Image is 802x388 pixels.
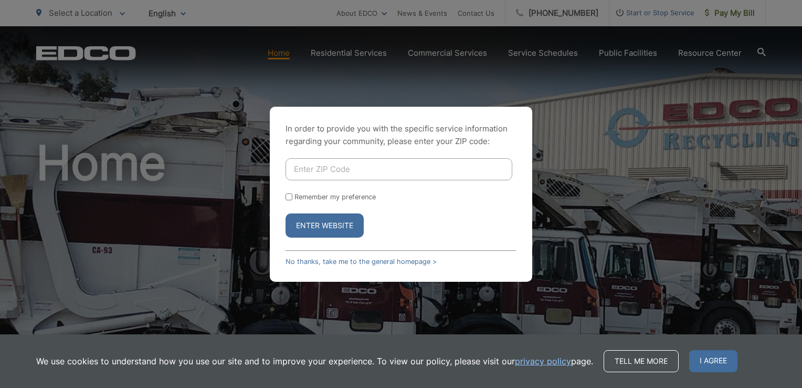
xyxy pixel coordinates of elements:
button: Enter Website [286,213,364,238]
a: Tell me more [604,350,679,372]
a: No thanks, take me to the general homepage > [286,258,437,266]
span: I agree [689,350,737,372]
p: We use cookies to understand how you use our site and to improve your experience. To view our pol... [36,355,593,367]
label: Remember my preference [294,193,376,201]
a: privacy policy [515,355,571,367]
p: In order to provide you with the specific service information regarding your community, please en... [286,122,516,148]
input: Enter ZIP Code [286,158,512,180]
